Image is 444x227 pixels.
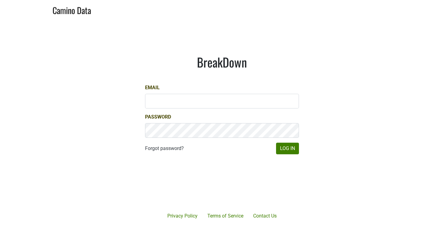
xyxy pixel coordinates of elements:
label: Password [145,113,171,121]
a: Forgot password? [145,145,184,152]
a: Camino Data [53,2,91,17]
label: Email [145,84,160,91]
h1: BreakDown [145,55,299,69]
button: Log In [276,143,299,154]
a: Contact Us [248,210,282,222]
a: Terms of Service [202,210,248,222]
a: Privacy Policy [162,210,202,222]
